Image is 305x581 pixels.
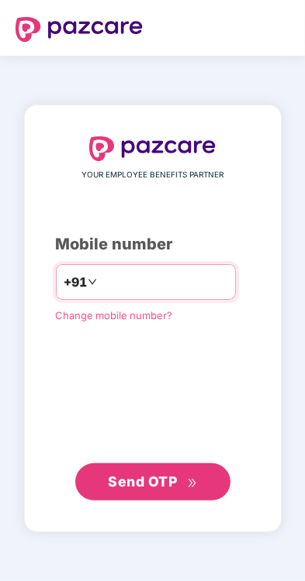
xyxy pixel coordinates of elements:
[81,169,224,181] span: YOUR EMPLOYEE BENEFITS PARTNER
[187,478,197,488] span: double-right
[108,473,177,490] span: Send OTP
[75,463,230,500] button: Send OTPdouble-right
[88,277,97,287] span: down
[89,136,217,161] img: logo
[56,232,250,256] div: Mobile number
[16,17,143,42] img: logo
[64,273,88,292] span: +91
[56,309,173,321] a: Change mobile number?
